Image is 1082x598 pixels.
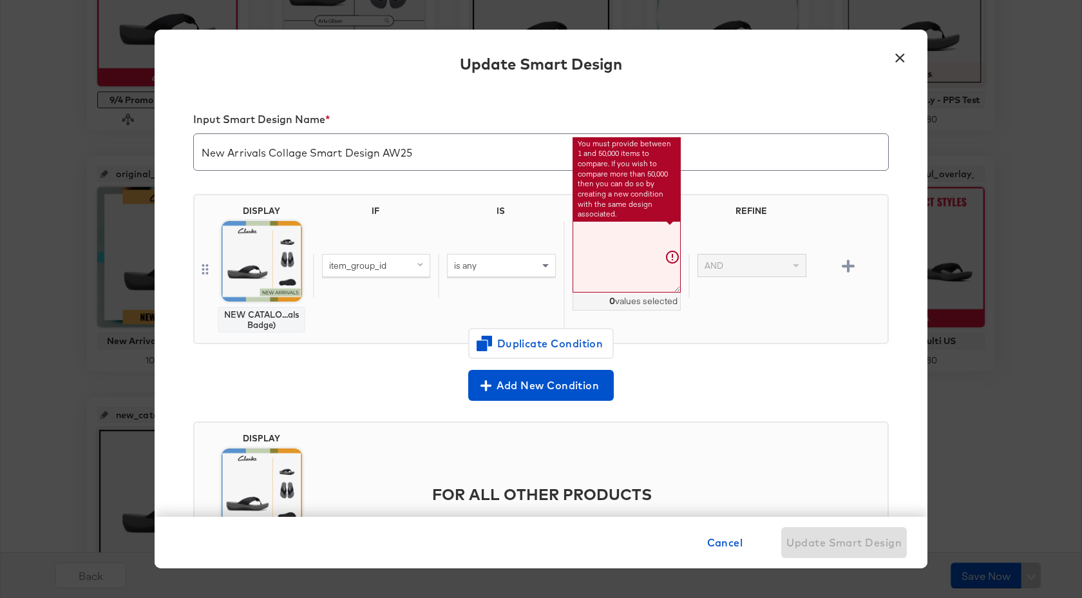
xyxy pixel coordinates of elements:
[578,139,676,220] li: You must provide between 1 and 50,000 items to compare. If you wish to compare more than 50,000 t...
[194,129,888,165] input: My smart design
[688,206,813,221] div: REFINE
[313,464,882,525] div: FOR ALL OTHER PRODUCTS
[609,295,615,307] div: 0
[707,534,743,552] span: Cancel
[460,53,622,75] div: Update Smart Design
[243,433,280,443] div: DISPLAY
[573,293,681,311] div: values selected
[705,260,723,271] span: AND
[438,206,563,221] div: IS
[702,527,748,558] button: Cancel
[454,260,477,271] span: is any
[243,206,280,216] div: DISPLAY
[313,206,438,221] div: IF
[329,260,386,271] span: item_group_id
[473,376,609,394] span: Add New Condition
[222,448,302,529] img: jW6bPtGO2fa-yoTxkkXFIg.jpg
[479,334,603,352] span: Duplicate Condition
[468,370,614,401] button: Add New Condition
[193,113,889,131] div: Input Smart Design Name
[468,328,614,359] button: Duplicate Condition
[223,309,299,330] div: NEW CATALO...als Badge)
[888,43,911,66] button: ×
[222,221,302,302] img: Yvf3GD98EI8-qb2BFzxofw.jpg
